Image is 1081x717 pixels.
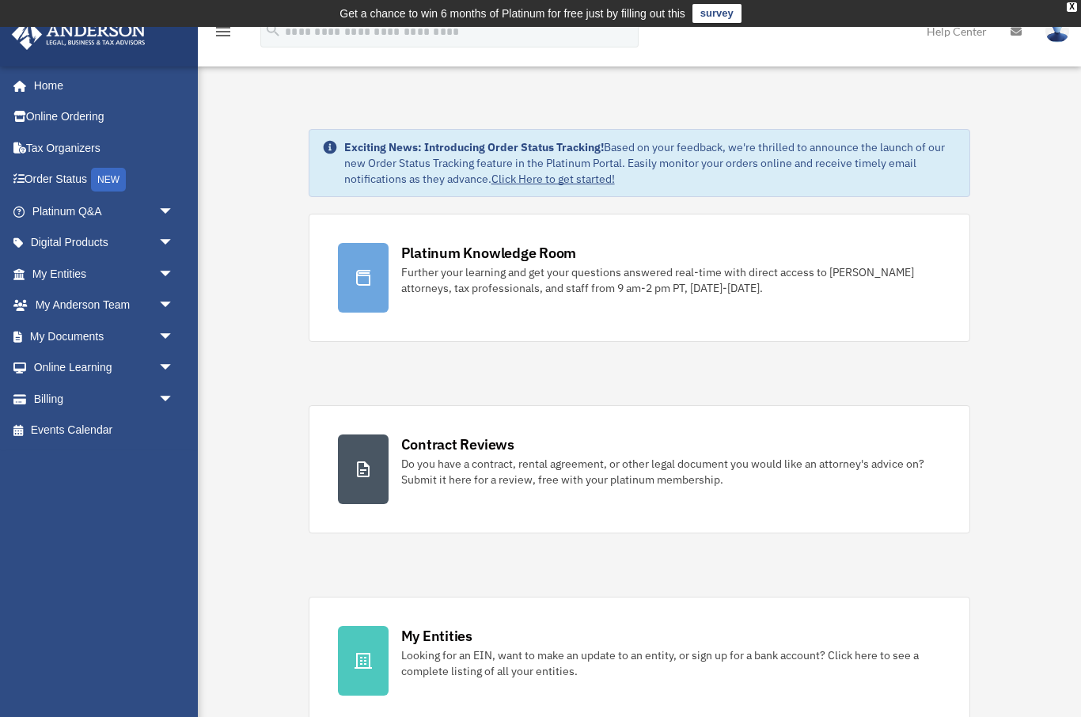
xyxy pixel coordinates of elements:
i: menu [214,22,233,41]
a: Online Ordering [11,101,198,133]
a: Billingarrow_drop_down [11,383,198,415]
a: My Entitiesarrow_drop_down [11,258,198,290]
strong: Exciting News: Introducing Order Status Tracking! [344,140,604,154]
div: Further your learning and get your questions answered real-time with direct access to [PERSON_NAM... [401,264,942,296]
div: Do you have a contract, rental agreement, or other legal document you would like an attorney's ad... [401,456,942,487]
a: menu [214,28,233,41]
a: Contract Reviews Do you have a contract, rental agreement, or other legal document you would like... [309,405,971,533]
div: Looking for an EIN, want to make an update to an entity, or sign up for a bank account? Click her... [401,647,942,679]
img: Anderson Advisors Platinum Portal [7,19,150,50]
div: Platinum Knowledge Room [401,243,577,263]
a: Order StatusNEW [11,164,198,196]
span: arrow_drop_down [158,352,190,385]
a: survey [692,4,742,23]
div: Contract Reviews [401,434,514,454]
div: close [1067,2,1077,12]
a: Events Calendar [11,415,198,446]
a: Platinum Knowledge Room Further your learning and get your questions answered real-time with dire... [309,214,971,342]
a: Online Learningarrow_drop_down [11,352,198,384]
div: NEW [91,168,126,192]
a: Digital Productsarrow_drop_down [11,227,198,259]
div: Based on your feedback, we're thrilled to announce the launch of our new Order Status Tracking fe... [344,139,958,187]
a: Platinum Q&Aarrow_drop_down [11,195,198,227]
span: arrow_drop_down [158,290,190,322]
div: Get a chance to win 6 months of Platinum for free just by filling out this [339,4,685,23]
div: My Entities [401,626,472,646]
span: arrow_drop_down [158,383,190,415]
a: Click Here to get started! [491,172,615,186]
a: Tax Organizers [11,132,198,164]
a: My Anderson Teamarrow_drop_down [11,290,198,321]
i: search [264,21,282,39]
span: arrow_drop_down [158,227,190,260]
span: arrow_drop_down [158,321,190,353]
span: arrow_drop_down [158,195,190,228]
a: Home [11,70,190,101]
a: My Documentsarrow_drop_down [11,321,198,352]
img: User Pic [1045,20,1069,43]
span: arrow_drop_down [158,258,190,290]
